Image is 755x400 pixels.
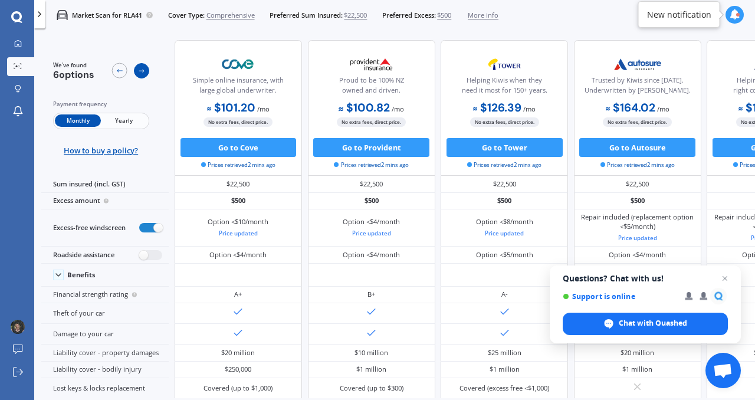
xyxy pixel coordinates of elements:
div: $22,500 [441,176,568,192]
b: $164.02 [606,100,655,115]
span: No extra fees, direct price. [470,117,539,126]
button: Go to Autosure [579,138,695,157]
div: Sum insured (incl. GST) [41,176,169,192]
img: ACg8ocIgWsNmqnzN_MIwZx2Nx858soaXnqibdvIuyqBahF5dnoRnkwYD=s96-c [11,320,25,334]
span: Prices retrieved 2 mins ago [334,161,408,169]
div: Trusted by Kiwis since [DATE]. Underwritten by [PERSON_NAME]. [582,76,693,99]
div: $250,000 [225,365,251,374]
div: New notification [647,9,711,21]
span: Preferred Excess: [382,11,436,20]
div: Helping Kiwis when they need it most for 150+ years. [449,76,560,99]
span: Preferred Sum Insured: [270,11,343,20]
span: 6 options [53,68,94,81]
img: Autosure.webp [606,53,669,76]
span: Prices retrieved 2 mins ago [600,161,675,169]
div: Option <$4/month [343,217,400,238]
div: A- [501,290,508,299]
img: car.f15378c7a67c060ca3f3.svg [57,9,68,21]
div: Price updated [208,229,268,238]
div: $22,500 [175,176,302,192]
div: $1 million [622,365,652,374]
div: Simple online insurance, with large global underwriter. [183,76,294,99]
div: Option <$4/month [209,250,267,260]
div: Open chat [705,353,741,388]
div: Covered (excess free <$1,000) [459,383,549,393]
div: $500 [175,193,302,209]
div: Payment frequency [53,100,149,109]
div: Covered (up to $1,000) [203,383,273,393]
span: Yearly [101,114,147,127]
b: $101.20 [207,100,255,115]
div: Theft of your car [41,303,169,324]
span: / mo [523,104,536,113]
div: Lost keys & locks replacement [41,378,169,399]
div: Damage to your car [41,324,169,345]
div: $22,500 [574,176,701,192]
span: We've found [53,61,94,70]
span: Cover Type: [168,11,205,20]
b: $126.39 [473,100,521,115]
div: $20 million [621,348,654,358]
div: $1 million [356,365,386,374]
span: Prices retrieved 2 mins ago [201,161,275,169]
span: Chat with Quashed [619,318,687,329]
div: Price updated [581,234,694,243]
div: Liability cover - property damages [41,345,169,361]
div: Excess amount [41,193,169,209]
div: $10 million [354,348,388,358]
div: $500 [574,193,701,209]
div: Repair included (replacement option <$5/month) [581,212,694,242]
span: No extra fees, direct price. [337,117,406,126]
button: Go to Tower [447,138,563,157]
div: Option <$8/month [476,217,533,238]
b: $100.82 [339,100,389,115]
div: Price updated [343,229,400,238]
div: Option <$4/month [609,250,666,260]
span: How to buy a policy? [64,146,138,155]
div: $1 million [490,365,520,374]
span: $500 [437,11,451,20]
div: Liability cover - bodily injury [41,362,169,378]
div: Benefits [67,271,96,279]
div: Option <$4/month [343,250,400,260]
p: Market Scan for RLA41 [72,11,142,20]
button: Go to Cove [180,138,297,157]
span: No extra fees, direct price. [203,117,273,126]
div: $500 [441,193,568,209]
div: Price updated [476,229,533,238]
span: More info [468,11,498,20]
div: $20 million [221,348,255,358]
span: Close chat [718,271,732,286]
span: Prices retrieved 2 mins ago [467,161,541,169]
div: Excess-free windscreen [41,209,169,247]
div: Covered (up to $300) [340,383,403,393]
div: $25 million [488,348,521,358]
div: Financial strength rating [41,287,169,303]
span: $22,500 [344,11,367,20]
img: Tower.webp [473,53,536,76]
div: $500 [308,193,435,209]
div: A+ [234,290,242,299]
div: Chat with Quashed [563,313,728,335]
span: Support is online [563,292,677,301]
span: Monthly [55,114,101,127]
span: Comprehensive [206,11,255,20]
div: Proud to be 100% NZ owned and driven. [316,76,426,99]
img: Cove.webp [207,53,270,76]
span: / mo [257,104,270,113]
div: B+ [367,290,375,299]
span: Questions? Chat with us! [563,274,728,283]
span: / mo [392,104,404,113]
div: Roadside assistance [41,247,169,264]
span: / mo [657,104,669,113]
div: Option <$5/month [476,250,533,260]
img: Provident.png [340,53,403,76]
span: No extra fees, direct price. [603,117,672,126]
div: $22,500 [308,176,435,192]
div: Option <$10/month [208,217,268,238]
button: Go to Provident [313,138,429,157]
